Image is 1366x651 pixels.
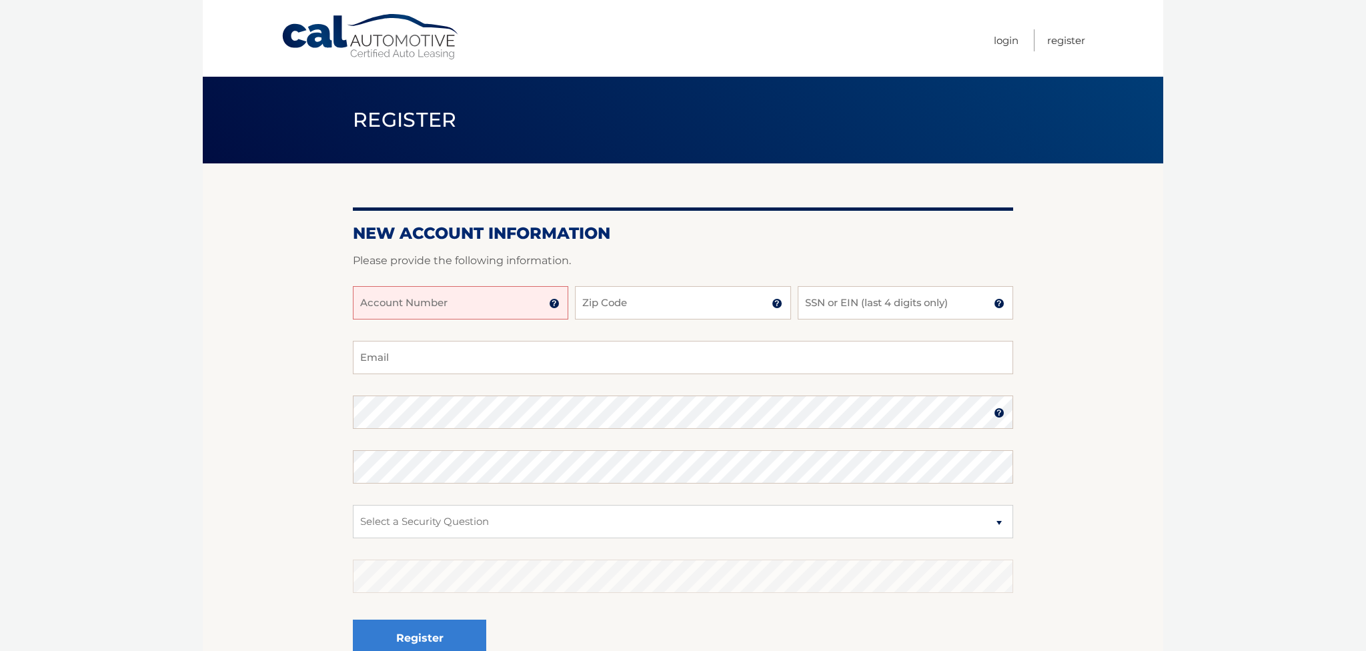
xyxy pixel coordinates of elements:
input: SSN or EIN (last 4 digits only) [798,286,1013,319]
h2: New Account Information [353,223,1013,243]
a: Register [1047,29,1085,51]
img: tooltip.svg [549,298,560,309]
p: Please provide the following information. [353,251,1013,270]
input: Zip Code [575,286,790,319]
a: Login [994,29,1018,51]
a: Cal Automotive [281,13,461,61]
img: tooltip.svg [994,408,1004,418]
img: tooltip.svg [772,298,782,309]
img: tooltip.svg [994,298,1004,309]
input: Email [353,341,1013,374]
input: Account Number [353,286,568,319]
span: Register [353,107,457,132]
